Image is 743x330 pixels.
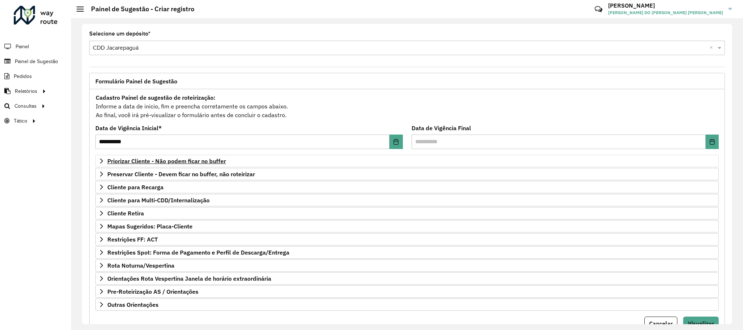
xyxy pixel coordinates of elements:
[608,2,723,9] h3: [PERSON_NAME]
[95,233,719,246] a: Restrições FF: ACT
[95,124,162,132] label: Data de Vigência Inicial
[107,249,289,255] span: Restrições Spot: Forma de Pagamento e Perfil de Descarga/Entrega
[84,5,194,13] h2: Painel de Sugestão - Criar registro
[95,272,719,285] a: Orientações Rota Vespertina Janela de horário extraordinária
[95,78,177,84] span: Formulário Painel de Sugestão
[95,259,719,272] a: Rota Noturna/Vespertina
[107,210,144,216] span: Cliente Retira
[14,73,32,80] span: Pedidos
[107,171,255,177] span: Preservar Cliente - Devem ficar no buffer, não roteirizar
[96,94,215,101] strong: Cadastro Painel de sugestão de roteirização:
[16,43,29,50] span: Painel
[107,197,210,203] span: Cliente para Multi-CDD/Internalização
[107,223,193,229] span: Mapas Sugeridos: Placa-Cliente
[95,93,719,120] div: Informe a data de inicio, fim e preencha corretamente os campos abaixo. Ao final, você irá pré-vi...
[95,194,719,206] a: Cliente para Multi-CDD/Internalização
[89,29,150,38] label: Selecione um depósito
[15,102,37,110] span: Consultas
[706,135,719,149] button: Choose Date
[15,87,37,95] span: Relatórios
[107,289,198,294] span: Pre-Roteirização AS / Orientações
[15,58,58,65] span: Painel de Sugestão
[95,181,719,193] a: Cliente para Recarga
[107,263,174,268] span: Rota Noturna/Vespertina
[14,117,27,125] span: Tático
[107,276,271,281] span: Orientações Rota Vespertina Janela de horário extraordinária
[412,124,471,132] label: Data de Vigência Final
[95,207,719,219] a: Cliente Retira
[95,220,719,232] a: Mapas Sugeridos: Placa-Cliente
[107,302,158,308] span: Outras Orientações
[688,320,714,327] span: Visualizar
[389,135,403,149] button: Choose Date
[95,168,719,180] a: Preservar Cliente - Devem ficar no buffer, não roteirizar
[710,44,716,52] span: Clear all
[95,246,719,259] a: Restrições Spot: Forma de Pagamento e Perfil de Descarga/Entrega
[608,9,723,16] span: [PERSON_NAME] DO [PERSON_NAME] [PERSON_NAME]
[107,184,164,190] span: Cliente para Recarga
[107,158,226,164] span: Priorizar Cliente - Não podem ficar no buffer
[107,236,158,242] span: Restrições FF: ACT
[95,155,719,167] a: Priorizar Cliente - Não podem ficar no buffer
[95,285,719,298] a: Pre-Roteirização AS / Orientações
[95,298,719,311] a: Outras Orientações
[591,1,606,17] a: Contato Rápido
[649,320,673,327] span: Cancelar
